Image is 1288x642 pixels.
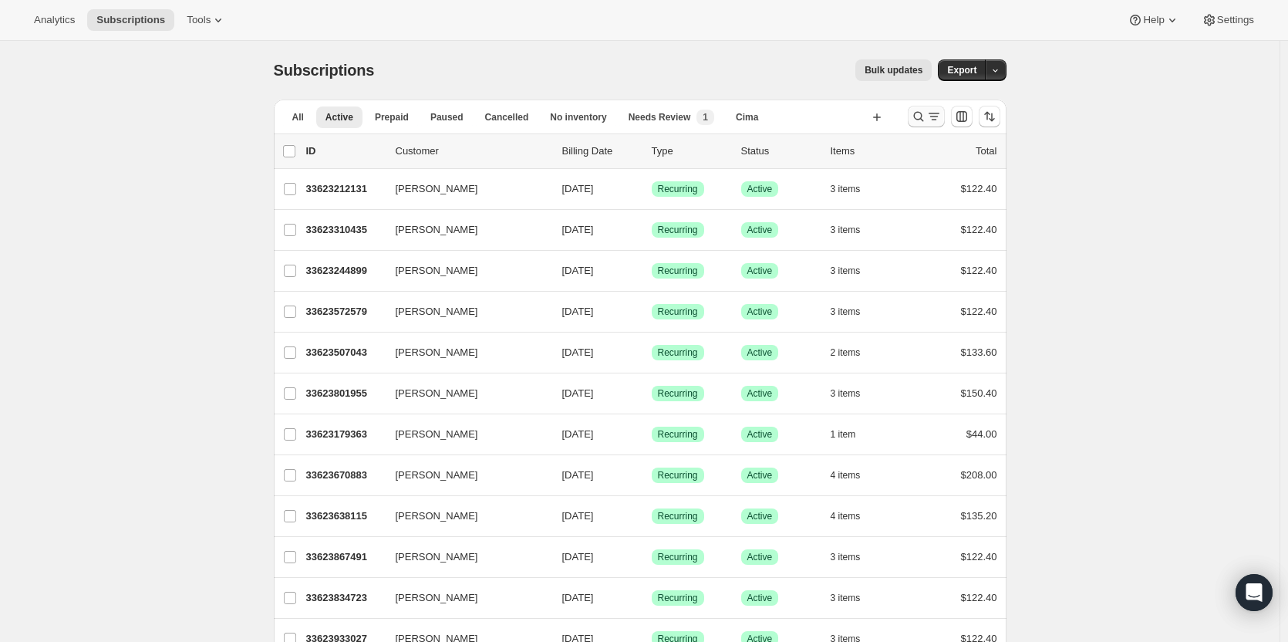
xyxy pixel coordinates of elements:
[658,592,698,604] span: Recurring
[747,346,773,359] span: Active
[306,304,383,319] p: 33623572579
[306,144,997,159] div: IDCustomerBilling DateTypeStatusItemsTotal
[562,144,639,159] p: Billing Date
[386,340,541,365] button: [PERSON_NAME]
[747,592,773,604] span: Active
[177,9,235,31] button: Tools
[306,468,383,483] p: 33623670883
[831,224,861,236] span: 3 items
[485,111,529,123] span: Cancelled
[747,510,773,522] span: Active
[34,14,75,26] span: Analytics
[951,106,973,127] button: Customize table column order and visibility
[831,587,878,609] button: 3 items
[747,387,773,400] span: Active
[831,265,861,277] span: 3 items
[306,546,997,568] div: 33623867491[PERSON_NAME][DATE]SuccessRecurringSuccessActive3 items$122.40
[831,424,873,445] button: 1 item
[831,219,878,241] button: 3 items
[961,183,997,194] span: $122.40
[386,381,541,406] button: [PERSON_NAME]
[306,301,997,323] div: 33623572579[PERSON_NAME][DATE]SuccessRecurringSuccessActive3 items$122.40
[961,265,997,276] span: $122.40
[306,178,997,200] div: 33623212131[PERSON_NAME][DATE]SuccessRecurringSuccessActive3 items$122.40
[747,469,773,481] span: Active
[976,144,996,159] p: Total
[831,505,878,527] button: 4 items
[386,463,541,488] button: [PERSON_NAME]
[855,59,932,81] button: Bulk updates
[562,469,594,481] span: [DATE]
[831,342,878,363] button: 2 items
[306,383,997,404] div: 33623801955[PERSON_NAME][DATE]SuccessRecurringSuccessActive3 items$150.40
[306,590,383,606] p: 33623834723
[961,551,997,563] span: $122.40
[831,428,856,441] span: 1 item
[865,64,922,76] span: Bulk updates
[629,111,691,123] span: Needs Review
[658,306,698,318] span: Recurring
[979,106,1000,127] button: Sort the results
[96,14,165,26] span: Subscriptions
[961,387,997,399] span: $150.40
[274,62,375,79] span: Subscriptions
[562,346,594,358] span: [DATE]
[306,181,383,197] p: 33623212131
[831,178,878,200] button: 3 items
[831,306,861,318] span: 3 items
[306,345,383,360] p: 33623507043
[747,306,773,318] span: Active
[396,222,478,238] span: [PERSON_NAME]
[831,183,861,195] span: 3 items
[386,586,541,610] button: [PERSON_NAME]
[306,222,383,238] p: 33623310435
[961,592,997,603] span: $122.40
[747,183,773,195] span: Active
[703,111,708,123] span: 1
[1192,9,1263,31] button: Settings
[386,299,541,324] button: [PERSON_NAME]
[1236,574,1273,611] div: Open Intercom Messenger
[658,265,698,277] span: Recurring
[961,510,997,522] span: $135.20
[658,510,698,522] span: Recurring
[562,551,594,563] span: [DATE]
[306,587,997,609] div: 33623834723[PERSON_NAME][DATE]SuccessRecurringSuccessActive3 items$122.40
[1217,14,1254,26] span: Settings
[306,342,997,363] div: 33623507043[PERSON_NAME][DATE]SuccessRecurringSuccessActive2 items$133.60
[306,386,383,401] p: 33623801955
[831,346,861,359] span: 2 items
[306,144,383,159] p: ID
[658,346,698,359] span: Recurring
[741,144,818,159] p: Status
[306,509,383,524] p: 33623638115
[306,219,997,241] div: 33623310435[PERSON_NAME][DATE]SuccessRecurringSuccessActive3 items$122.40
[396,263,478,279] span: [PERSON_NAME]
[747,265,773,277] span: Active
[386,422,541,447] button: [PERSON_NAME]
[396,304,478,319] span: [PERSON_NAME]
[386,545,541,569] button: [PERSON_NAME]
[865,106,889,128] button: Create new view
[1118,9,1189,31] button: Help
[306,465,997,486] div: 33623670883[PERSON_NAME][DATE]SuccessRecurringSuccessActive4 items$208.00
[831,592,861,604] span: 3 items
[375,111,409,123] span: Prepaid
[831,144,908,159] div: Items
[658,224,698,236] span: Recurring
[396,468,478,483] span: [PERSON_NAME]
[747,428,773,441] span: Active
[736,111,758,123] span: Cima
[430,111,464,123] span: Paused
[652,144,729,159] div: Type
[961,224,997,235] span: $122.40
[1143,14,1164,26] span: Help
[306,505,997,527] div: 33623638115[PERSON_NAME][DATE]SuccessRecurringSuccessActive4 items$135.20
[961,306,997,317] span: $122.40
[396,590,478,606] span: [PERSON_NAME]
[562,428,594,440] span: [DATE]
[306,427,383,442] p: 33623179363
[562,224,594,235] span: [DATE]
[961,346,997,358] span: $133.60
[386,177,541,201] button: [PERSON_NAME]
